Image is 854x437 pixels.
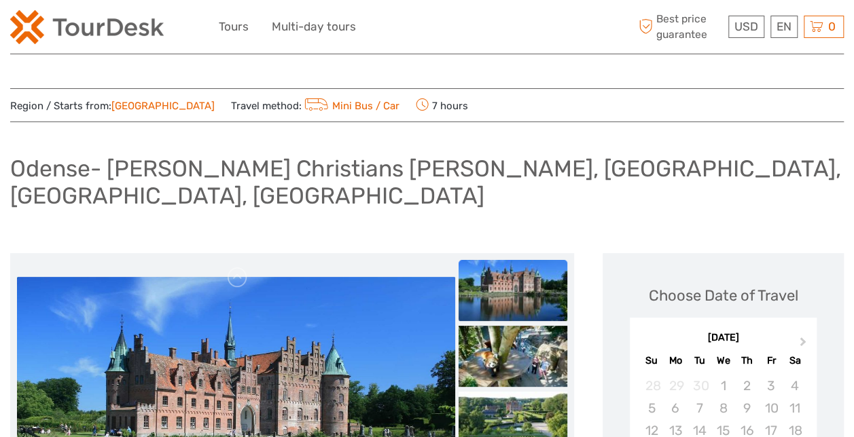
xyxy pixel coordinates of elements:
img: 2254-3441b4b5-4e5f-4d00-b396-31f1d84a6ebf_logo_small.png [10,10,164,44]
button: Next Month [794,335,815,356]
div: Not available Saturday, October 4th, 2025 [783,375,806,397]
span: Region / Starts from: [10,99,215,113]
button: Open LiveChat chat widget [156,21,173,37]
a: [GEOGRAPHIC_DATA] [111,100,215,112]
div: [DATE] [630,331,817,345]
span: 0 [826,20,838,33]
a: Tours [219,17,249,37]
div: Not available Saturday, October 11th, 2025 [783,397,806,419]
div: Su [639,351,663,370]
p: We're away right now. Please check back later! [19,24,154,35]
div: Not available Tuesday, September 30th, 2025 [688,375,711,397]
div: Not available Thursday, October 2nd, 2025 [735,375,759,397]
a: Multi-day tours [272,17,356,37]
div: Fr [759,351,783,370]
span: Best price guarantee [635,12,725,41]
div: Not available Tuesday, October 7th, 2025 [688,397,711,419]
div: Choose Date of Travel [649,285,798,306]
div: Not available Friday, October 10th, 2025 [759,397,783,419]
div: We [711,351,735,370]
div: Not available Wednesday, October 8th, 2025 [711,397,735,419]
div: Mo [664,351,688,370]
span: Travel method: [231,96,399,115]
div: Tu [688,351,711,370]
h1: Odense- [PERSON_NAME] Christians [PERSON_NAME], [GEOGRAPHIC_DATA], [GEOGRAPHIC_DATA], [GEOGRAPHIC... [10,155,844,210]
div: Not available Wednesday, October 1st, 2025 [711,375,735,397]
span: USD [734,20,758,33]
div: Not available Monday, September 29th, 2025 [664,375,688,397]
div: Not available Sunday, October 5th, 2025 [639,397,663,419]
div: Not available Monday, October 6th, 2025 [664,397,688,419]
div: Sa [783,351,806,370]
div: Th [735,351,759,370]
img: bd34dabc00d2422ab31e2de84cfa0ec0_slider_thumbnail.jpeg [459,260,567,321]
div: EN [770,16,798,38]
img: 0cb9e2a993184f99b762733f90be5b4a_slider_thumbnail.jpeg [459,326,567,387]
span: 7 hours [416,96,468,115]
div: Not available Sunday, September 28th, 2025 [639,375,663,397]
div: Not available Thursday, October 9th, 2025 [735,397,759,419]
a: Mini Bus / Car [302,100,399,112]
div: Not available Friday, October 3rd, 2025 [759,375,783,397]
